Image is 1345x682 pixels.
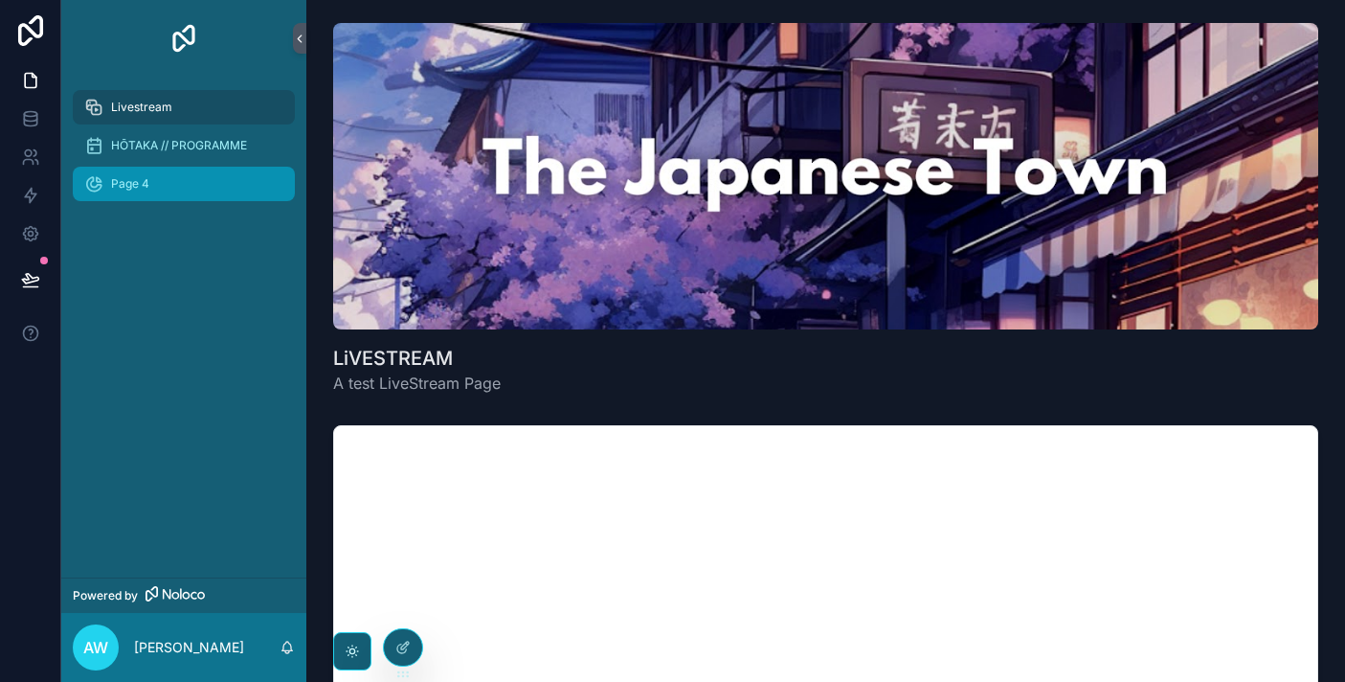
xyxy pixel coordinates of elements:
span: AW [83,636,108,659]
span: HŌTAKA // PROGRAMME [111,138,247,153]
span: A test LiveStream Page [333,372,501,395]
img: App logo [168,23,199,54]
a: Powered by [61,578,306,613]
span: Powered by [73,588,138,603]
div: scrollable content [61,77,306,226]
a: HŌTAKA // PROGRAMME [73,128,295,163]
a: Page 4 [73,167,295,201]
p: [PERSON_NAME] [134,638,244,657]
span: Page 4 [111,176,149,192]
h1: LiVESTREAM [333,345,501,372]
span: Livestream [111,100,172,115]
a: Livestream [73,90,295,125]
